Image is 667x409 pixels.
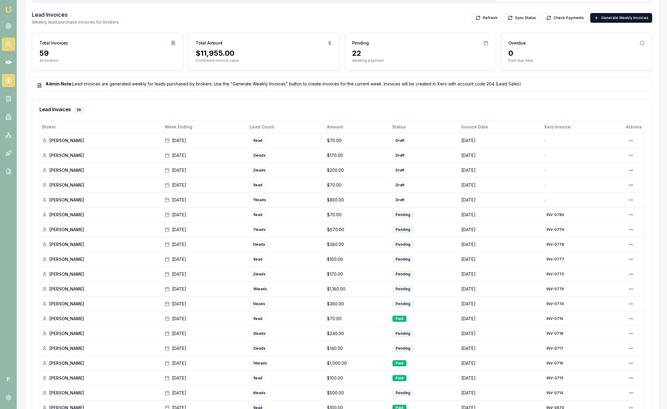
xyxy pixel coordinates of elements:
[392,211,414,218] div: Pending
[327,227,387,233] div: $670.00
[165,138,245,144] div: [DATE]
[327,241,387,248] div: $380.00
[165,256,245,262] div: [DATE]
[459,296,542,311] td: [DATE]
[390,121,459,133] th: Status
[165,390,245,396] div: [DATE]
[39,107,645,113] h3: Lead Invoices
[250,197,269,203] div: 11 lead s
[250,182,266,188] div: 1 lead
[544,168,546,173] span: -
[327,316,387,322] div: $70.00
[165,316,245,322] div: [DATE]
[327,390,387,396] div: $500.00
[459,148,542,163] td: [DATE]
[624,121,644,133] th: Actions
[165,375,245,381] div: [DATE]
[459,311,542,326] td: [DATE]
[42,197,160,203] div: [PERSON_NAME]
[459,163,542,178] td: [DATE]
[504,13,540,23] button: Sync Status
[544,314,566,324] button: INV-0719
[392,197,408,203] div: Draft
[42,138,160,144] div: [PERSON_NAME]
[42,390,160,396] div: [PERSON_NAME]
[165,197,245,203] div: [DATE]
[165,286,245,292] div: [DATE]
[165,331,245,337] div: [DATE]
[42,345,160,351] div: [PERSON_NAME]
[459,133,542,148] td: [DATE]
[250,241,268,248] div: 5 lead s
[250,211,266,218] div: 1 lead
[162,121,248,133] th: Week Ending
[392,390,414,396] div: Pending
[250,315,266,322] div: 1 lead
[392,226,414,233] div: Pending
[459,207,542,222] td: [DATE]
[544,197,546,202] span: -
[250,137,266,144] div: 1 lead
[392,345,414,352] div: Pending
[352,40,369,46] h3: Pending
[392,330,414,337] div: Pending
[250,271,269,278] div: 2 lead s
[327,138,387,144] div: $70.00
[459,326,542,341] td: [DATE]
[544,254,567,264] button: INV-0777
[5,6,12,13] img: emu-icon-u.png
[39,58,176,63] p: All brokers
[196,58,332,63] p: Combined invoice value
[42,271,160,277] div: [PERSON_NAME]
[544,138,546,143] span: -
[459,356,542,371] td: [DATE]
[250,345,269,352] div: 2 lead s
[165,182,245,188] div: [DATE]
[542,13,588,23] button: Check Payments
[459,252,542,267] td: [DATE]
[508,40,526,46] h3: Overdue
[40,121,162,133] th: Broker
[472,13,501,23] button: Refresh
[165,360,245,366] div: [DATE]
[327,197,387,203] div: $850.00
[73,107,84,113] div: 59
[459,178,542,192] td: [DATE]
[165,167,245,173] div: [DATE]
[327,152,387,158] div: $170.00
[459,237,542,252] td: [DATE]
[165,271,245,277] div: [DATE]
[459,192,542,207] td: [DATE]
[327,256,387,262] div: $100.00
[392,286,414,292] div: Pending
[165,212,245,218] div: [DATE]
[392,315,407,322] div: Paid
[32,11,119,19] h3: Lead Invoices
[42,167,160,173] div: [PERSON_NAME]
[42,301,160,307] div: [PERSON_NAME]
[544,153,546,158] span: -
[352,58,488,63] p: Awaiting payment
[508,48,645,58] div: 0
[42,212,160,218] div: [PERSON_NAME]
[544,240,567,249] button: INV-0778
[165,241,245,248] div: [DATE]
[508,58,645,63] p: Past due date
[459,385,542,400] td: [DATE]
[250,375,266,381] div: 1 lead
[2,373,15,386] span: P
[325,121,390,133] th: Amount
[42,182,160,188] div: [PERSON_NAME]
[392,152,408,159] div: Draft
[544,182,546,188] span: -
[392,167,408,174] div: Draft
[42,241,160,248] div: [PERSON_NAME]
[250,286,270,292] div: 16 lead s
[544,269,567,279] button: INV-0775
[392,182,408,188] div: Draft
[250,360,270,367] div: 14 lead s
[42,316,160,322] div: [PERSON_NAME]
[327,182,387,188] div: $70.00
[327,301,387,307] div: $360.00
[42,331,160,337] div: [PERSON_NAME]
